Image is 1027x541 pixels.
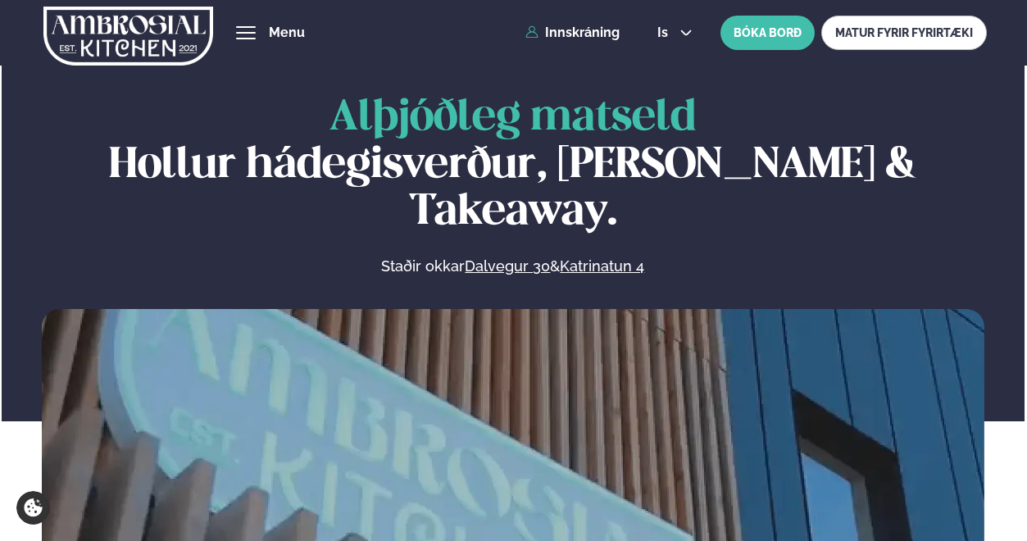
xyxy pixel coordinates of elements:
[560,257,644,276] a: Katrinatun 4
[720,16,815,50] button: BÓKA BORÐ
[644,26,706,39] button: is
[203,257,823,276] p: Staðir okkar &
[236,23,256,43] button: hamburger
[525,25,620,40] a: Innskráning
[329,98,696,139] span: Alþjóðleg matseld
[42,95,984,237] h1: Hollur hádegisverður, [PERSON_NAME] & Takeaway.
[657,26,673,39] span: is
[16,491,50,525] a: Cookie settings
[43,2,213,70] img: logo
[821,16,987,50] a: MATUR FYRIR FYRIRTÆKI
[465,257,550,276] a: Dalvegur 30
